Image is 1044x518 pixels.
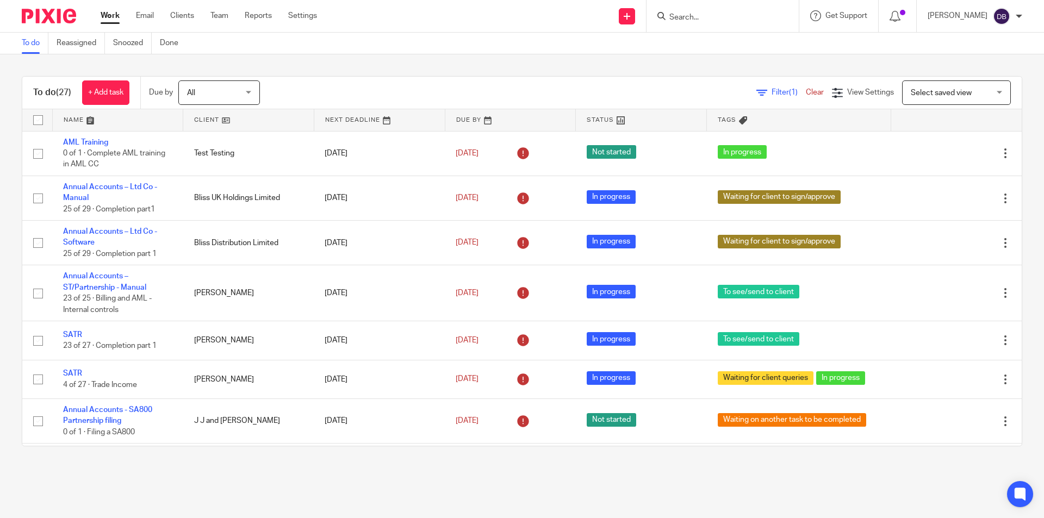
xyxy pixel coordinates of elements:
span: [DATE] [456,239,478,247]
span: 0 of 1 · Filing a SA800 [63,428,135,436]
span: Tags [718,117,736,123]
td: [DATE] [314,131,445,176]
a: Team [210,10,228,21]
input: Search [668,13,766,23]
td: Test Testing [183,131,314,176]
span: In progress [816,371,865,385]
span: Waiting for client to sign/approve [718,190,841,204]
p: [PERSON_NAME] [928,10,987,21]
td: J J and [PERSON_NAME] [183,399,314,444]
span: Waiting for client to sign/approve [718,235,841,248]
a: + Add task [82,80,129,105]
a: Annual Accounts – Ltd Co - Manual [63,183,157,202]
a: Settings [288,10,317,21]
a: Reassigned [57,33,105,54]
a: Annual Accounts - SA800 Partnership filing [63,406,152,425]
a: Work [101,10,120,21]
span: Waiting for client queries [718,371,813,385]
td: [DATE] [314,321,445,360]
span: In progress [587,332,636,346]
h1: To do [33,87,71,98]
span: In progress [587,285,636,298]
span: [DATE] [456,289,478,297]
a: AML Training [63,139,108,146]
span: 25 of 29 · Completion part1 [63,205,155,213]
span: To see/send to client [718,285,799,298]
img: Pixie [22,9,76,23]
span: In progress [587,371,636,385]
a: To do [22,33,48,54]
td: [DATE] [314,444,445,500]
a: Clients [170,10,194,21]
td: [DATE] [314,265,445,321]
span: Not started [587,145,636,159]
a: Done [160,33,187,54]
a: Snoozed [113,33,152,54]
span: 0 of 1 · Complete AML training in AML CC [63,149,165,168]
span: Filter [772,89,806,96]
span: View Settings [847,89,894,96]
span: (1) [789,89,798,96]
span: [DATE] [456,417,478,425]
td: [PERSON_NAME] [183,321,314,360]
a: Annual Accounts – ST/Partnership - Manual [63,272,146,291]
span: All [187,89,195,97]
span: Waiting on another task to be completed [718,413,866,427]
td: [PERSON_NAME] [183,265,314,321]
span: [DATE] [456,336,478,344]
a: Annual Accounts – Ltd Co - Software [63,228,157,246]
td: J J and [PERSON_NAME] [183,444,314,500]
td: [DATE] [314,360,445,398]
a: Clear [806,89,824,96]
a: SATR [63,331,82,339]
td: Bliss UK Holdings Limited [183,176,314,220]
img: svg%3E [993,8,1010,25]
span: Not started [587,413,636,427]
span: In progress [718,145,767,159]
span: Get Support [825,12,867,20]
span: [DATE] [456,194,478,202]
td: [PERSON_NAME] [183,360,314,398]
span: 23 of 27 · Completion part 1 [63,342,157,350]
span: [DATE] [456,376,478,383]
td: [DATE] [314,399,445,444]
td: Bliss Distribution Limited [183,221,314,265]
td: [DATE] [314,176,445,220]
a: Reports [245,10,272,21]
span: In progress [587,190,636,204]
span: To see/send to client [718,332,799,346]
span: 23 of 25 · Billing and AML - Internal controls [63,295,152,314]
span: (27) [56,88,71,97]
a: Email [136,10,154,21]
td: [DATE] [314,221,445,265]
span: 25 of 29 · Completion part 1 [63,250,157,258]
span: Select saved view [911,89,972,97]
span: In progress [587,235,636,248]
span: [DATE] [456,149,478,157]
span: 4 of 27 · Trade Income [63,381,137,389]
a: SATR [63,370,82,377]
p: Due by [149,87,173,98]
